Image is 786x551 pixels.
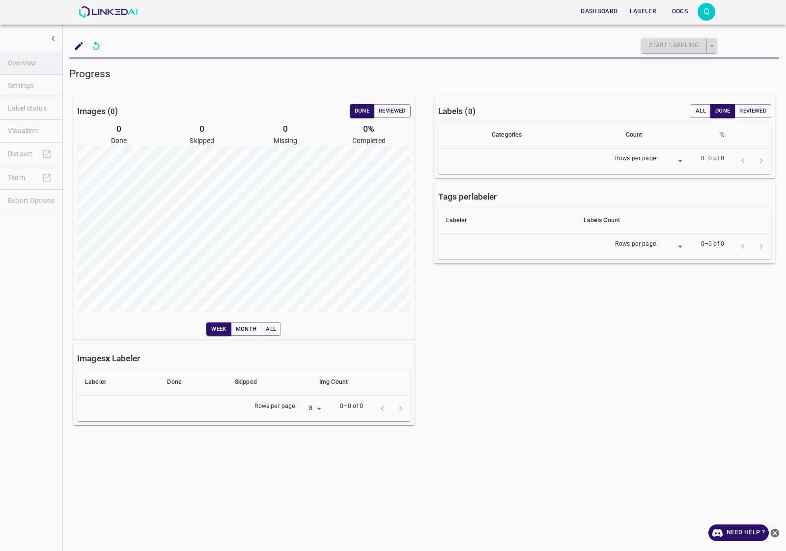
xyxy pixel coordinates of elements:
th: Labeler [77,369,159,396]
button: Done [710,104,735,118]
button: Reviewed [374,104,411,118]
div: Q [698,3,715,21]
p: Done [77,136,161,146]
p: Rows per page: [615,240,658,249]
button: show more [44,29,62,48]
a: Labeler [624,1,662,22]
span: 0 [468,107,473,116]
h6: Images ( ) [77,104,118,118]
h6: 0 [161,122,244,136]
button: Labeler [626,3,660,20]
img: LinkedAI [79,6,138,18]
div: ​ [662,154,685,168]
span: 0 [111,107,115,116]
th: Count [618,122,712,148]
button: Dashboard [577,3,621,20]
div: ​ [662,240,685,253]
th: Labels Count [576,207,771,234]
th: Img Count [311,369,411,396]
h6: 0 [244,122,327,136]
div: split button [641,38,717,53]
p: 0–0 of 0 [701,154,724,163]
th: Categories [484,122,618,148]
button: All [261,322,281,336]
p: Rows per page: [615,154,658,163]
th: Labeler [438,207,576,234]
p: Missing [244,136,327,146]
button: add to shopping cart [70,37,88,55]
button: Reviewed [734,104,771,118]
p: Completed [327,136,411,146]
p: 0–0 of 0 [701,240,724,249]
a: Dashboard [575,1,623,22]
button: Month [231,322,262,336]
button: close-help [769,524,781,541]
th: Done [159,369,227,396]
h6: Tags per labeler [438,190,497,203]
th: Skipped [227,369,311,396]
b: x [106,353,110,363]
button: Docs [664,3,696,20]
h6: 0 [77,122,161,136]
th: % [712,122,771,148]
h6: Labels ( ) [438,104,476,118]
button: Week [206,322,231,336]
a: Need Help ? [708,524,769,541]
p: Skipped [161,136,244,146]
p: Rows per page: [254,402,297,411]
button: Done [350,104,374,118]
button: All [691,104,711,118]
p: 0–0 of 0 [340,402,363,411]
h6: 0 % [327,122,411,136]
h5: Progress [69,67,779,81]
h6: Images Labeler [77,351,140,365]
a: Docs [662,1,698,22]
button: Open settings [698,3,715,21]
div: 8 [301,402,324,415]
